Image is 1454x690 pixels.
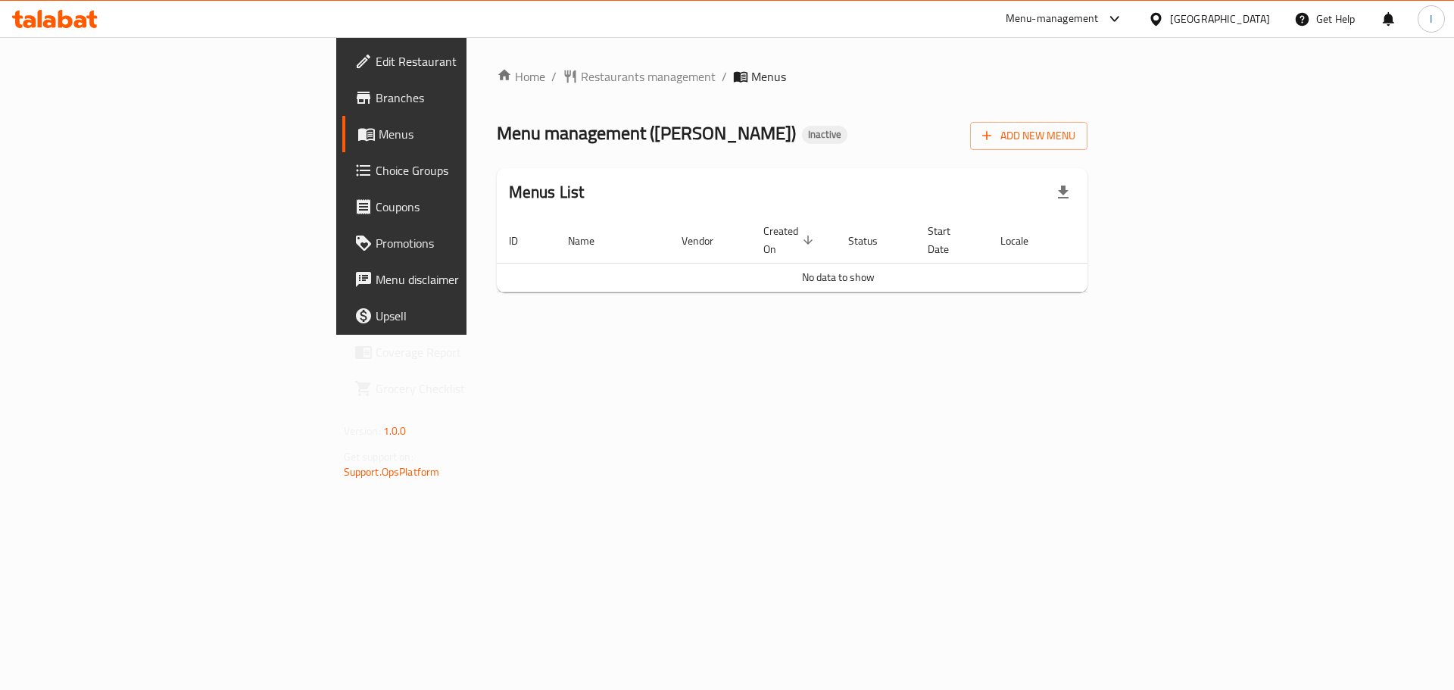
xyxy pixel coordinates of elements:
[376,379,567,398] span: Grocery Checklist
[848,232,897,250] span: Status
[376,198,567,216] span: Coupons
[342,116,579,152] a: Menus
[568,232,614,250] span: Name
[497,67,1088,86] nav: breadcrumb
[342,334,579,370] a: Coverage Report
[497,116,796,150] span: Menu management ( [PERSON_NAME] )
[342,261,579,298] a: Menu disclaimer
[376,234,567,252] span: Promotions
[344,462,440,482] a: Support.OpsPlatform
[342,43,579,80] a: Edit Restaurant
[722,67,727,86] li: /
[563,67,716,86] a: Restaurants management
[344,447,413,467] span: Get support on:
[1170,11,1270,27] div: [GEOGRAPHIC_DATA]
[342,298,579,334] a: Upsell
[802,128,847,141] span: Inactive
[802,126,847,144] div: Inactive
[342,370,579,407] a: Grocery Checklist
[342,189,579,225] a: Coupons
[344,421,381,441] span: Version:
[970,122,1087,150] button: Add New Menu
[383,421,407,441] span: 1.0.0
[376,161,567,180] span: Choice Groups
[379,125,567,143] span: Menus
[342,80,579,116] a: Branches
[751,67,786,86] span: Menus
[509,232,538,250] span: ID
[376,307,567,325] span: Upsell
[497,217,1180,292] table: enhanced table
[376,89,567,107] span: Branches
[342,152,579,189] a: Choice Groups
[581,67,716,86] span: Restaurants management
[342,225,579,261] a: Promotions
[763,222,818,258] span: Created On
[376,343,567,361] span: Coverage Report
[1000,232,1048,250] span: Locale
[928,222,970,258] span: Start Date
[1430,11,1432,27] span: I
[802,267,875,287] span: No data to show
[982,126,1075,145] span: Add New Menu
[1066,217,1180,264] th: Actions
[682,232,733,250] span: Vendor
[376,52,567,70] span: Edit Restaurant
[376,270,567,289] span: Menu disclaimer
[509,181,585,204] h2: Menus List
[1006,10,1099,28] div: Menu-management
[1045,174,1081,211] div: Export file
